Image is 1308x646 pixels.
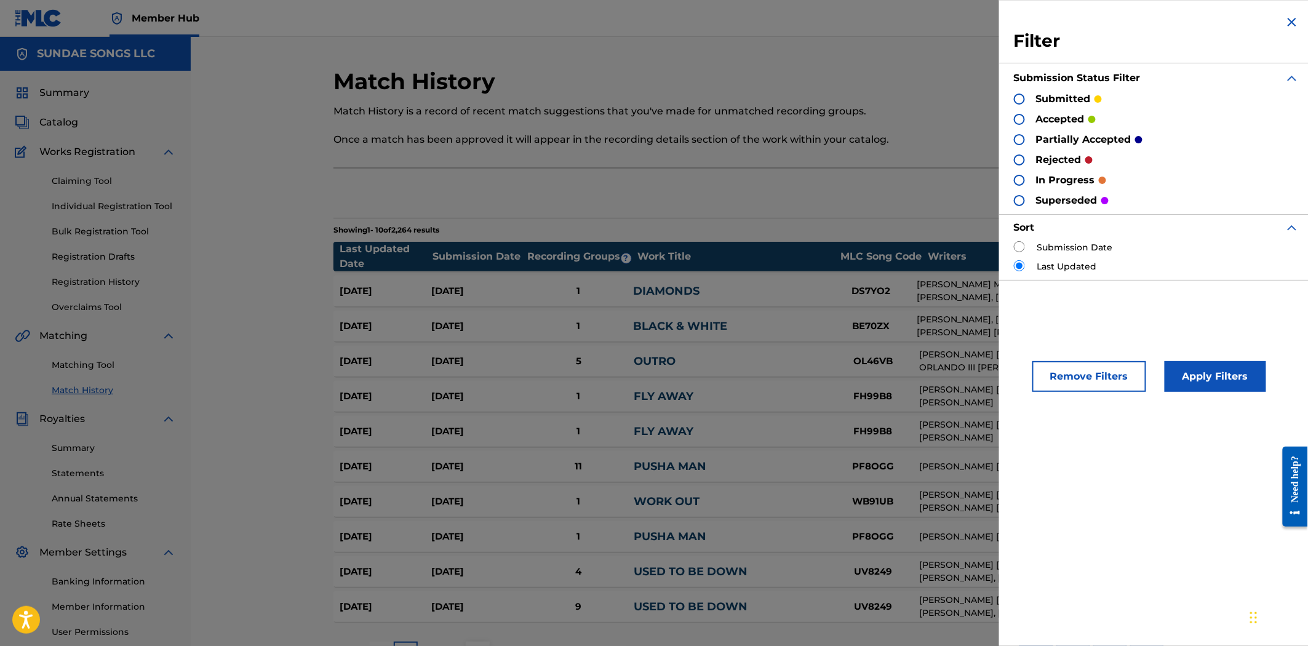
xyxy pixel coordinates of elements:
[1285,71,1299,86] img: expand
[1285,220,1299,235] img: expand
[825,284,917,298] div: DS7YO2
[431,389,523,404] div: [DATE]
[52,600,176,613] a: Member Information
[39,545,127,560] span: Member Settings
[15,115,30,130] img: Catalog
[1037,260,1097,273] label: Last Updated
[919,559,1112,584] div: [PERSON_NAME] [PERSON_NAME], [PERSON_NAME], [PERSON_NAME] [PERSON_NAME], [PERSON_NAME] SON
[15,86,89,100] a: SummarySummary
[52,359,176,372] a: Matching Tool
[827,460,919,474] div: PF8OGG
[1014,30,1299,52] h3: Filter
[634,460,706,473] a: PUSHA MAN
[52,575,176,588] a: Banking Information
[1036,132,1131,147] p: partially accepted
[634,389,693,403] a: FLY AWAY
[340,389,431,404] div: [DATE]
[524,565,634,579] div: 4
[52,301,176,314] a: Overclaims Tool
[333,68,501,95] h2: Match History
[333,132,974,147] p: Once a match has been approved it will appear in the recording details section of the work within...
[917,278,1109,304] div: [PERSON_NAME] MAFOLUKU, [PERSON_NAME], [PERSON_NAME] [PERSON_NAME] [PERSON_NAME], TINOTENDA [PERS...
[15,412,30,426] img: Royalties
[621,253,631,263] span: ?
[928,249,1125,264] div: Writers
[1250,599,1258,636] div: Drag
[52,517,176,530] a: Rate Sheets
[1014,221,1035,233] strong: Sort
[524,495,634,509] div: 1
[524,354,634,369] div: 5
[15,86,30,100] img: Summary
[433,249,525,264] div: Submission Date
[919,348,1112,374] div: [PERSON_NAME] [PERSON_NAME] ORLANDO III [PERSON_NAME], TRY [PERSON_NAME]
[1036,92,1091,106] p: submitted
[431,565,523,579] div: [DATE]
[1036,173,1095,188] p: in progress
[333,104,974,119] p: Match History is a record of recent match suggestions that you've made for unmatched recording gr...
[523,319,633,333] div: 1
[39,115,78,130] span: Catalog
[340,565,431,579] div: [DATE]
[524,389,634,404] div: 1
[634,565,748,578] a: USED TO BE DOWN
[15,47,30,62] img: Accounts
[825,319,917,333] div: BE70ZX
[633,284,700,298] a: DIAMONDS
[827,530,919,544] div: PF8OGG
[15,115,78,130] a: CatalogCatalog
[634,425,693,438] a: FLY AWAY
[431,284,523,298] div: [DATE]
[132,11,199,25] span: Member Hub
[37,47,155,61] h5: SUNDAE SONGS LLC
[52,276,176,289] a: Registration History
[161,545,176,560] img: expand
[431,530,523,544] div: [DATE]
[1036,112,1085,127] p: accepted
[827,354,919,369] div: OL46VB
[431,354,523,369] div: [DATE]
[1165,361,1266,392] button: Apply Filters
[15,545,30,560] img: Member Settings
[52,200,176,213] a: Individual Registration Tool
[526,249,637,264] div: Recording Groups
[340,460,431,474] div: [DATE]
[919,383,1112,409] div: [PERSON_NAME] [PERSON_NAME], [PERSON_NAME]
[1014,72,1141,84] strong: Submission Status Filter
[917,313,1109,339] div: [PERSON_NAME], [PERSON_NAME] [PERSON_NAME] [PERSON_NAME], [PERSON_NAME], [PERSON_NAME]
[52,442,176,455] a: Summary
[340,600,431,614] div: [DATE]
[52,467,176,480] a: Statements
[1274,437,1308,536] iframe: Resource Center
[161,329,176,343] img: expand
[340,425,431,439] div: [DATE]
[110,11,124,26] img: Top Rightsholder
[15,9,62,27] img: MLC Logo
[340,530,431,544] div: [DATE]
[827,389,919,404] div: FH99B8
[340,319,431,333] div: [DATE]
[634,600,748,613] a: USED TO BE DOWN
[52,175,176,188] a: Claiming Tool
[1285,15,1299,30] img: close
[39,329,87,343] span: Matching
[431,495,523,509] div: [DATE]
[161,412,176,426] img: expand
[52,492,176,505] a: Annual Statements
[15,329,30,343] img: Matching
[340,495,431,509] div: [DATE]
[333,225,439,236] p: Showing 1 - 10 of 2,264 results
[919,488,1112,514] div: [PERSON_NAME] [PERSON_NAME], [PERSON_NAME] [PERSON_NAME], [PERSON_NAME], [PERSON_NAME], [PERSON_N...
[1032,361,1146,392] button: Remove Filters
[1246,587,1308,646] iframe: Chat Widget
[919,530,1112,543] div: [PERSON_NAME] [PERSON_NAME]
[637,249,834,264] div: Work Title
[39,86,89,100] span: Summary
[524,600,634,614] div: 9
[340,284,431,298] div: [DATE]
[634,530,706,543] a: PUSHA MAN
[523,284,633,298] div: 1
